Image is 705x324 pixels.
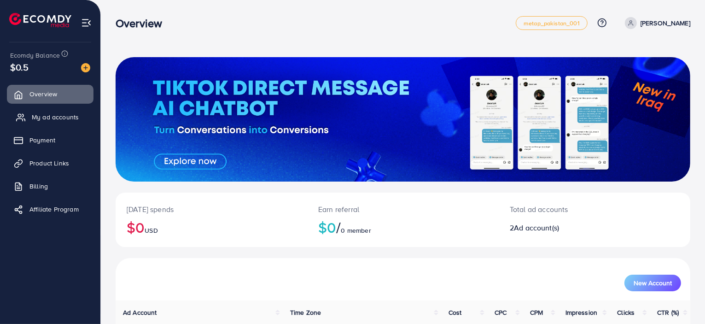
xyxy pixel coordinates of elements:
[514,223,559,233] span: Ad account(s)
[7,131,93,149] a: Payment
[116,17,169,30] h3: Overview
[81,18,92,28] img: menu
[449,308,462,317] span: Cost
[336,217,341,238] span: /
[621,17,690,29] a: [PERSON_NAME]
[29,135,55,145] span: Payment
[7,108,93,126] a: My ad accounts
[657,308,679,317] span: CTR (%)
[29,182,48,191] span: Billing
[127,204,296,215] p: [DATE] spends
[145,226,157,235] span: USD
[10,60,29,74] span: $0.5
[510,204,631,215] p: Total ad accounts
[7,177,93,195] a: Billing
[7,85,93,103] a: Overview
[10,51,60,60] span: Ecomdy Balance
[341,226,371,235] span: 0 member
[510,224,631,232] h2: 2
[290,308,321,317] span: Time Zone
[624,275,681,291] button: New Account
[524,20,580,26] span: metap_pakistan_001
[495,308,507,317] span: CPC
[81,63,90,72] img: image
[29,89,57,99] span: Overview
[516,16,588,30] a: metap_pakistan_001
[7,200,93,218] a: Affiliate Program
[318,204,488,215] p: Earn referral
[666,283,698,317] iframe: Chat
[29,205,79,214] span: Affiliate Program
[29,159,69,168] span: Product Links
[7,154,93,172] a: Product Links
[127,218,296,236] h2: $0
[123,308,157,317] span: Ad Account
[9,13,71,27] img: logo
[32,112,79,122] span: My ad accounts
[634,280,672,286] span: New Account
[318,218,488,236] h2: $0
[641,18,690,29] p: [PERSON_NAME]
[530,308,543,317] span: CPM
[617,308,635,317] span: Clicks
[565,308,598,317] span: Impression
